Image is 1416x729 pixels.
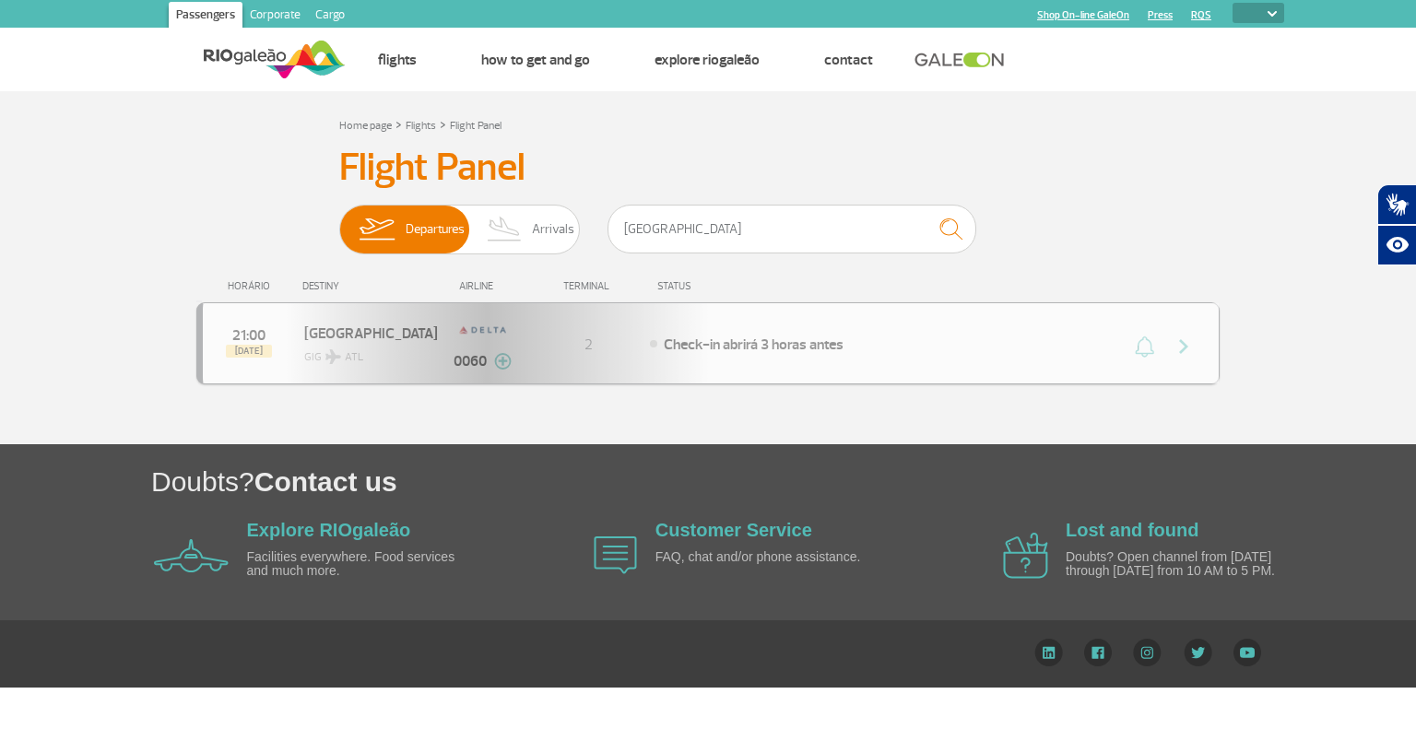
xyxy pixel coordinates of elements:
[450,119,501,133] a: Flight Panel
[1084,639,1112,666] img: Facebook
[169,2,242,31] a: Passengers
[154,539,229,572] img: airplane icon
[1191,9,1211,21] a: RQS
[528,280,648,292] div: TERMINAL
[247,520,411,540] a: Explore RIOgaleão
[348,206,406,253] img: slider-embarque
[395,113,402,135] a: >
[1066,520,1198,540] a: Lost and found
[1377,184,1416,265] div: Plugin de acessibilidade da Hand Talk.
[254,466,397,497] span: Contact us
[655,550,867,564] p: FAQ, chat and/or phone assistance.
[1148,9,1173,21] a: Press
[378,51,417,69] a: Flights
[339,145,1077,191] h3: Flight Panel
[824,51,873,69] a: Contact
[339,119,392,133] a: Home page
[1003,533,1048,579] img: airplane icon
[440,113,446,135] a: >
[406,119,436,133] a: Flights
[648,280,798,292] div: STATUS
[436,280,528,292] div: AIRLINE
[202,280,302,292] div: HORÁRIO
[608,205,976,253] input: Flight, city or airline
[302,280,437,292] div: DESTINY
[478,206,532,253] img: slider-desembarque
[151,463,1416,500] h1: Doubts?
[1377,184,1416,225] button: Abrir tradutor de língua de sinais.
[655,520,812,540] a: Customer Service
[1133,639,1162,666] img: Instagram
[1184,639,1212,666] img: Twitter
[594,536,637,574] img: airplane icon
[655,51,760,69] a: Explore RIOgaleão
[308,2,352,31] a: Cargo
[1066,550,1278,579] p: Doubts? Open channel from [DATE] through [DATE] from 10 AM to 5 PM.
[532,206,574,253] span: Arrivals
[247,550,459,579] p: Facilities everywhere. Food services and much more.
[1034,639,1063,666] img: LinkedIn
[406,206,465,253] span: Departures
[1377,225,1416,265] button: Abrir recursos assistivos.
[481,51,590,69] a: How to get and go
[1037,9,1129,21] a: Shop On-line GaleOn
[1233,639,1261,666] img: YouTube
[242,2,308,31] a: Corporate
